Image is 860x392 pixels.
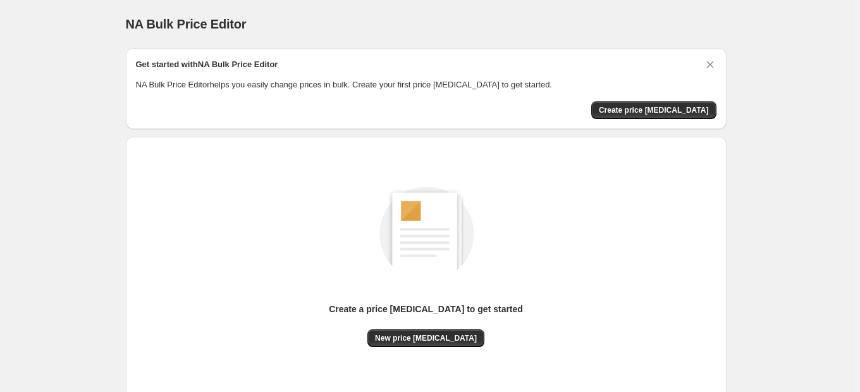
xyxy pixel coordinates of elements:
[599,105,709,115] span: Create price [MEDICAL_DATA]
[367,329,484,347] button: New price [MEDICAL_DATA]
[136,58,278,71] h2: Get started with NA Bulk Price Editor
[136,79,716,91] p: NA Bulk Price Editor helps you easily change prices in bulk. Create your first price [MEDICAL_DAT...
[126,17,247,31] span: NA Bulk Price Editor
[375,333,477,343] span: New price [MEDICAL_DATA]
[591,101,716,119] button: Create price change job
[704,58,716,71] button: Dismiss card
[329,303,523,315] p: Create a price [MEDICAL_DATA] to get started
